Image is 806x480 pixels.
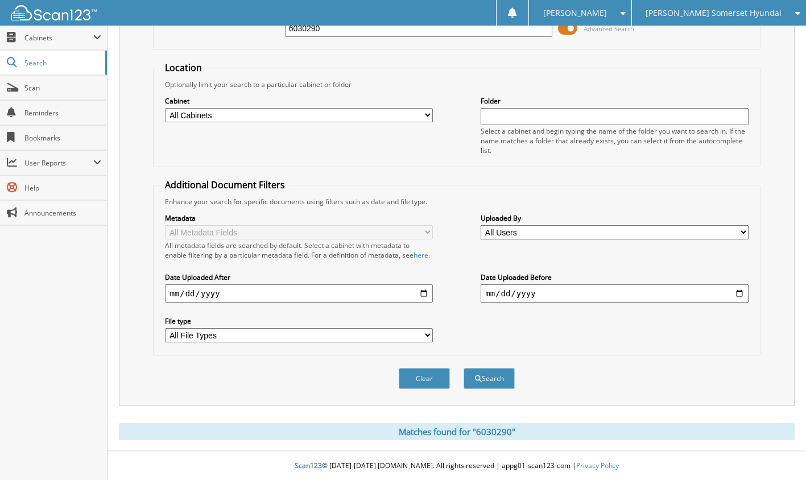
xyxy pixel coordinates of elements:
[119,423,795,440] div: Matches found for "6030290"
[165,96,432,106] label: Cabinet
[165,272,432,282] label: Date Uploaded After
[24,183,101,193] span: Help
[24,58,100,68] span: Search
[481,272,748,282] label: Date Uploaded Before
[464,368,515,389] button: Search
[108,452,806,480] div: © [DATE]-[DATE] [DOMAIN_NAME]. All rights reserved | appg01-scan123-com |
[414,250,428,260] a: here
[11,5,97,20] img: scan123-logo-white.svg
[165,241,432,260] div: All metadata fields are searched by default. Select a cabinet with metadata to enable filtering b...
[24,158,93,168] span: User Reports
[165,284,432,303] input: start
[481,96,748,106] label: Folder
[481,126,748,155] div: Select a cabinet and begin typing the name of the folder you want to search in. If the name match...
[159,80,754,89] div: Optionally limit your search to a particular cabinet or folder
[749,425,806,480] iframe: Chat Widget
[24,208,101,218] span: Announcements
[24,33,93,43] span: Cabinets
[159,61,208,74] legend: Location
[24,133,101,143] span: Bookmarks
[646,10,782,16] span: [PERSON_NAME] Somerset Hyundai
[399,368,450,389] button: Clear
[584,24,634,33] span: Advanced Search
[576,461,619,470] a: Privacy Policy
[24,108,101,118] span: Reminders
[481,284,748,303] input: end
[159,197,754,206] div: Enhance your search for specific documents using filters such as date and file type.
[481,213,748,223] label: Uploaded By
[24,83,101,93] span: Scan
[165,316,432,326] label: File type
[295,461,322,470] span: Scan123
[543,10,607,16] span: [PERSON_NAME]
[165,213,432,223] label: Metadata
[159,179,291,191] legend: Additional Document Filters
